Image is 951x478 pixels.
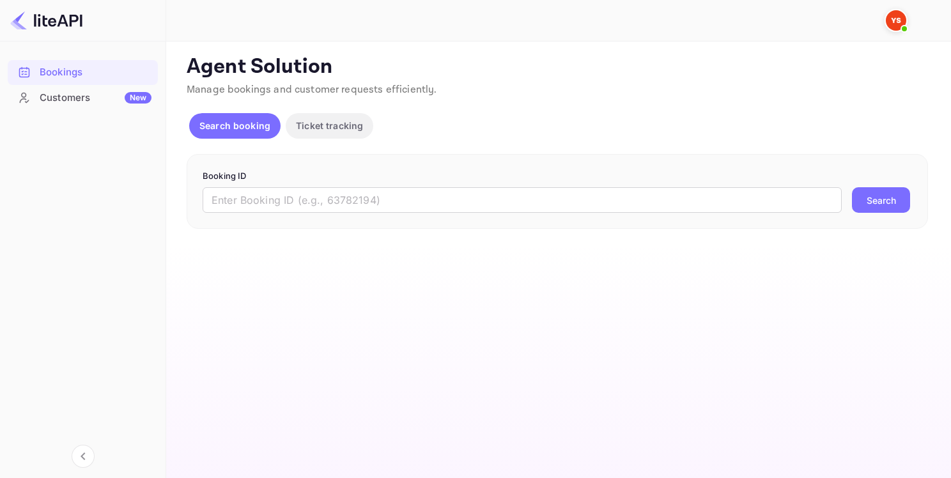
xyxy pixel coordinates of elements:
[203,187,842,213] input: Enter Booking ID (e.g., 63782194)
[72,445,95,468] button: Collapse navigation
[187,83,437,96] span: Manage bookings and customer requests efficiently.
[203,170,912,183] p: Booking ID
[187,54,928,80] p: Agent Solution
[852,187,910,213] button: Search
[40,91,151,105] div: Customers
[199,119,270,132] p: Search booking
[886,10,906,31] img: Yandex Support
[296,119,363,132] p: Ticket tracking
[10,10,82,31] img: LiteAPI logo
[8,86,158,111] div: CustomersNew
[125,92,151,104] div: New
[8,86,158,109] a: CustomersNew
[8,60,158,85] div: Bookings
[8,60,158,84] a: Bookings
[40,65,151,80] div: Bookings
